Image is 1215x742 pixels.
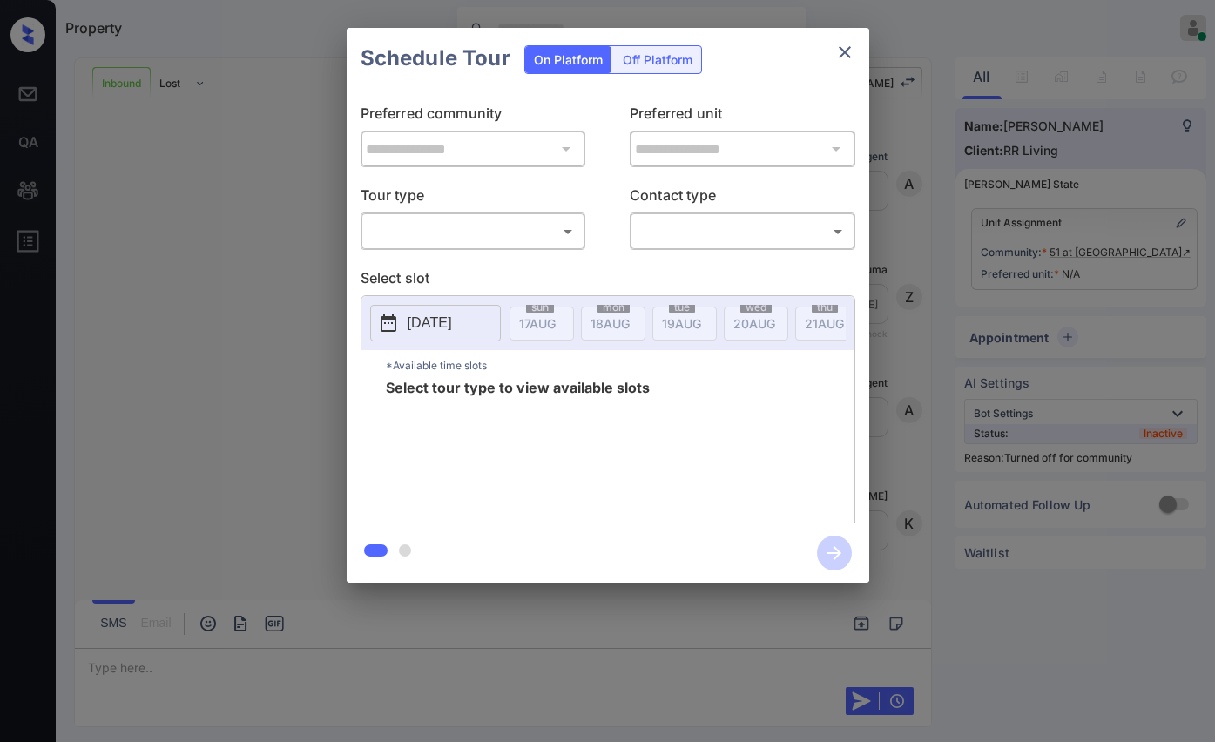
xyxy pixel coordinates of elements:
button: [DATE] [370,305,501,341]
button: close [827,35,862,70]
p: Tour type [361,185,586,212]
p: Preferred community [361,103,586,131]
p: Contact type [630,185,855,212]
div: Off Platform [614,46,701,73]
h2: Schedule Tour [347,28,524,89]
p: Select slot [361,267,855,295]
div: On Platform [525,46,611,73]
span: Select tour type to view available slots [386,381,650,520]
p: [DATE] [408,313,452,334]
p: Preferred unit [630,103,855,131]
p: *Available time slots [386,350,854,381]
